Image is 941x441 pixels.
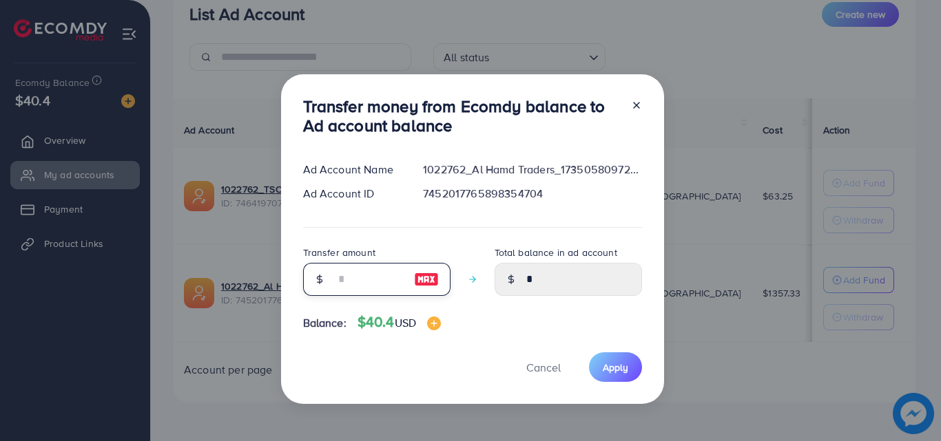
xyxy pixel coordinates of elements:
[303,246,375,259] label: Transfer amount
[427,316,441,330] img: image
[395,315,416,330] span: USD
[603,361,628,374] span: Apply
[509,352,578,382] button: Cancel
[414,271,439,288] img: image
[412,162,652,178] div: 1022762_Al Hamd Traders_1735058097282
[358,314,441,331] h4: $40.4
[292,162,413,178] div: Ad Account Name
[589,352,642,382] button: Apply
[412,186,652,202] div: 7452017765898354704
[526,360,561,375] span: Cancel
[495,246,617,259] label: Total balance in ad account
[303,96,620,136] h3: Transfer money from Ecomdy balance to Ad account balance
[292,186,413,202] div: Ad Account ID
[303,315,347,331] span: Balance:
